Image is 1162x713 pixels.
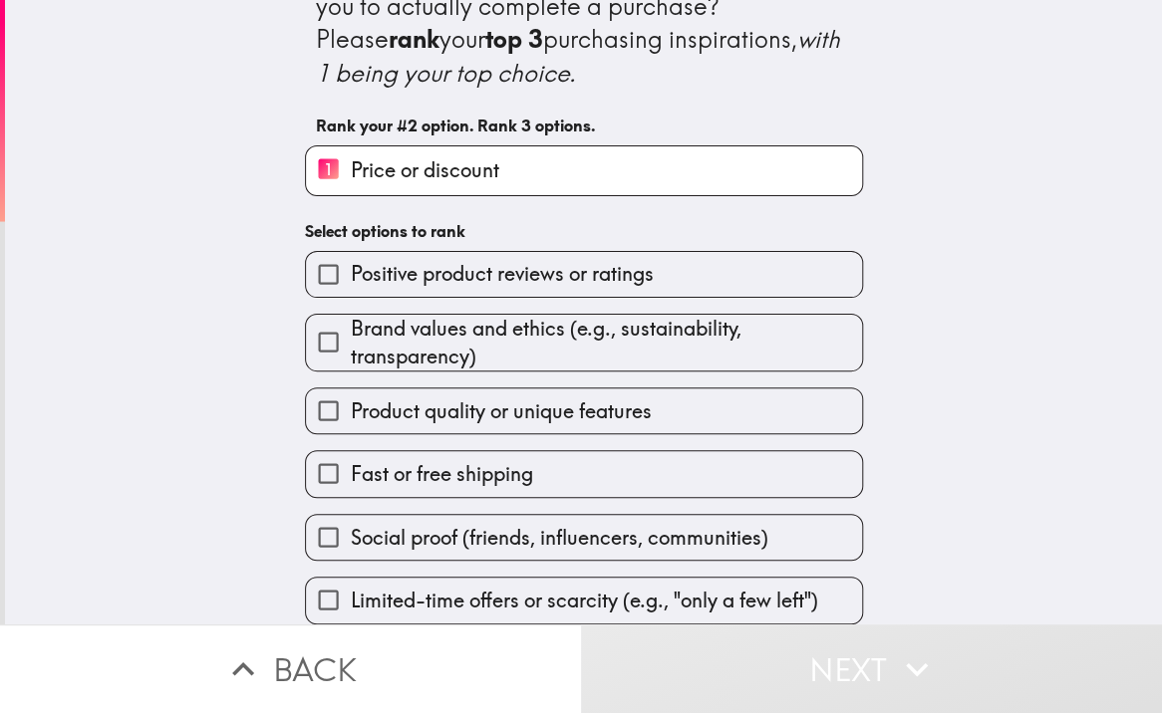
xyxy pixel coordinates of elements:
i: with 1 being your top choice. [316,24,846,88]
b: top 3 [485,24,543,54]
span: Product quality or unique features [351,397,652,425]
span: Limited-time offers or scarcity (e.g., "only a few left") [351,587,818,614]
span: Fast or free shipping [351,460,533,488]
b: rank [389,24,439,54]
span: Brand values and ethics (e.g., sustainability, transparency) [351,315,862,370]
button: 1Price or discount [306,146,862,195]
button: Fast or free shipping [306,451,862,496]
span: Price or discount [351,156,499,184]
button: Brand values and ethics (e.g., sustainability, transparency) [306,315,862,370]
h6: Select options to rank [305,220,863,242]
h6: Rank your #2 option. Rank 3 options. [316,115,852,136]
span: Social proof (friends, influencers, communities) [351,524,768,552]
button: Next [581,624,1162,713]
span: Positive product reviews or ratings [351,260,654,288]
button: Limited-time offers or scarcity (e.g., "only a few left") [306,578,862,622]
button: Social proof (friends, influencers, communities) [306,515,862,560]
button: Product quality or unique features [306,388,862,433]
button: Positive product reviews or ratings [306,252,862,297]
